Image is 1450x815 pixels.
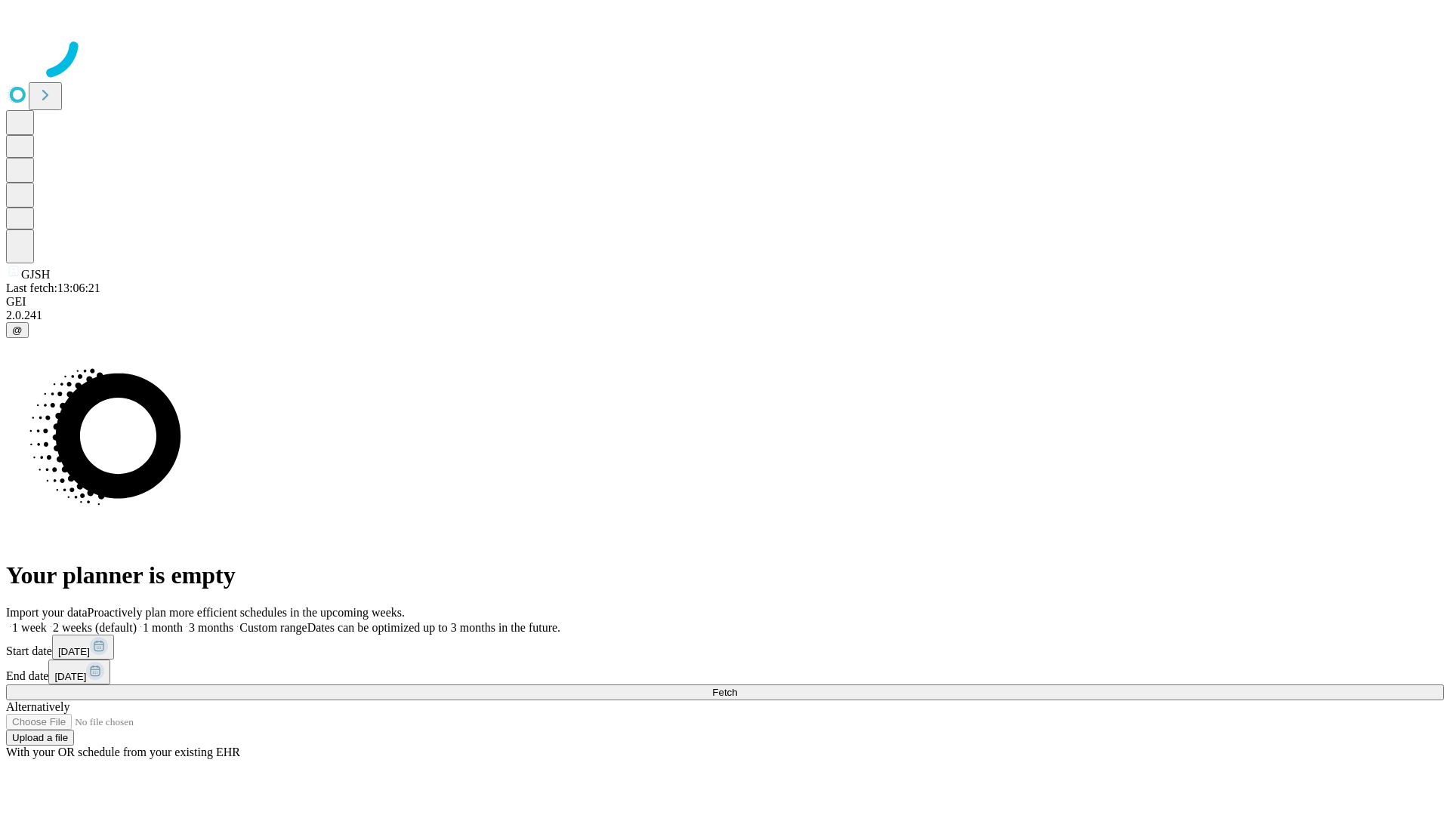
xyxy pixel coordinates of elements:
[143,621,183,634] span: 1 month
[6,684,1444,700] button: Fetch
[307,621,560,634] span: Dates can be optimized up to 3 months in the future.
[6,660,1444,684] div: End date
[6,322,29,338] button: @
[712,687,737,698] span: Fetch
[6,730,74,746] button: Upload a file
[6,561,1444,589] h1: Your planner is empty
[58,646,90,657] span: [DATE]
[6,746,240,758] span: With your OR schedule from your existing EHR
[239,621,307,634] span: Custom range
[48,660,110,684] button: [DATE]
[21,268,50,281] span: GJSH
[189,621,233,634] span: 3 months
[6,700,69,713] span: Alternatively
[88,606,405,619] span: Proactively plan more efficient schedules in the upcoming weeks.
[12,621,47,634] span: 1 week
[6,295,1444,309] div: GEI
[52,635,114,660] button: [DATE]
[6,635,1444,660] div: Start date
[53,621,137,634] span: 2 weeks (default)
[6,281,100,294] span: Last fetch: 13:06:21
[6,309,1444,322] div: 2.0.241
[6,606,88,619] span: Import your data
[54,671,86,682] span: [DATE]
[12,324,23,336] span: @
